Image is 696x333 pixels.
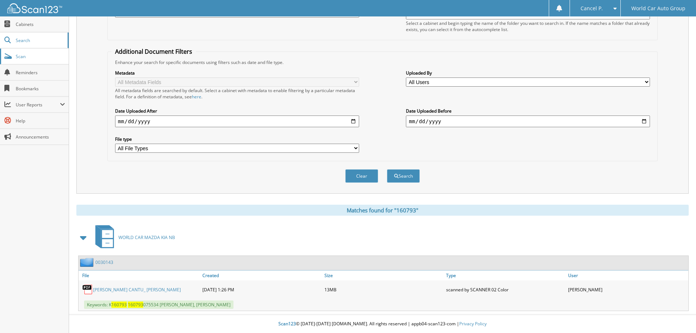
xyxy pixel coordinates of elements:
[16,102,60,108] span: User Reports
[192,94,201,100] a: here
[111,302,127,308] span: 160793
[406,108,650,114] label: Date Uploaded Before
[82,284,93,295] img: PDF.png
[323,282,445,297] div: 13MB
[16,134,65,140] span: Announcements
[115,87,359,100] div: All metadata fields are searched by default. Select a cabinet with metadata to enable filtering b...
[79,270,201,280] a: File
[115,108,359,114] label: Date Uploaded After
[201,270,323,280] a: Created
[115,136,359,142] label: File type
[345,169,378,183] button: Clear
[16,118,65,124] span: Help
[95,259,113,265] a: 0030143
[111,59,654,65] div: Enhance your search for specific documents using filters such as date and file type.
[16,37,64,43] span: Search
[118,234,175,241] span: WORLD CAR MAZDA KIA NB
[566,270,688,280] a: User
[128,302,143,308] span: 160793
[278,321,296,327] span: Scan123
[115,116,359,127] input: start
[80,258,95,267] img: folder2.png
[93,287,181,293] a: [PERSON_NAME] CANTU_ [PERSON_NAME]
[581,6,603,11] span: Cancel P.
[111,48,196,56] legend: Additional Document Filters
[444,282,566,297] div: scanned by SCANNER 02 Color
[444,270,566,280] a: Type
[459,321,487,327] a: Privacy Policy
[201,282,323,297] div: [DATE] 1:26 PM
[631,6,685,11] span: World Car Auto Group
[406,20,650,33] div: Select a cabinet and begin typing the name of the folder you want to search in. If the name match...
[76,205,689,216] div: Matches found for "160793"
[115,70,359,76] label: Metadata
[323,270,445,280] a: Size
[69,315,696,333] div: © [DATE]-[DATE] [DOMAIN_NAME]. All rights reserved | appb04-scan123-com |
[406,70,650,76] label: Uploaded By
[16,69,65,76] span: Reminders
[91,223,175,252] a: WORLD CAR MAZDA KIA NB
[84,300,233,309] span: Keywords: K 075534 [PERSON_NAME], [PERSON_NAME]
[566,282,688,297] div: [PERSON_NAME]
[16,21,65,27] span: Cabinets
[7,3,62,13] img: scan123-logo-white.svg
[16,86,65,92] span: Bookmarks
[406,116,650,127] input: end
[16,53,65,60] span: Scan
[387,169,420,183] button: Search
